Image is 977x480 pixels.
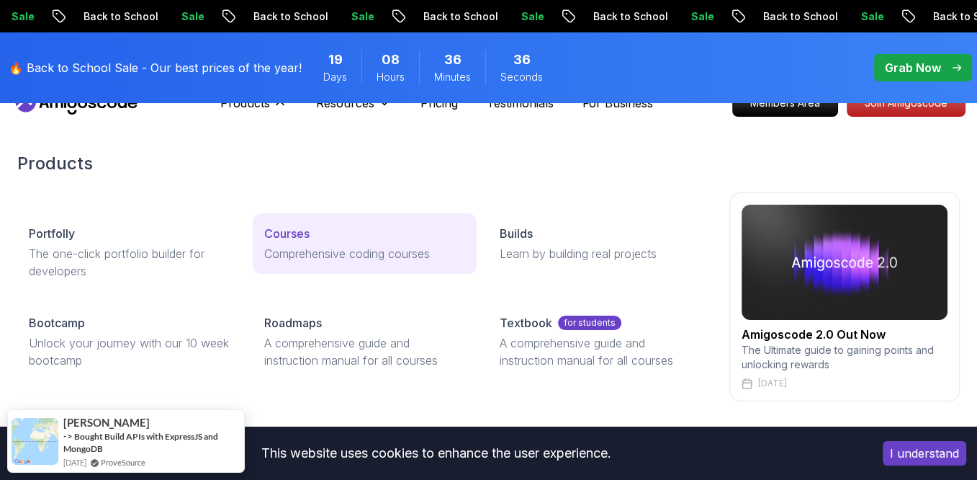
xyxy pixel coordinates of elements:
button: Products [220,94,287,123]
span: Hours [377,70,405,84]
p: Sale [509,9,555,24]
p: Portfolly [29,225,75,242]
a: For Business [582,94,653,112]
p: Bootcamp [29,314,85,332]
p: The one-click portfolio builder for developers [29,245,230,280]
a: Members Area [732,89,838,117]
span: 19 Days [328,50,343,70]
p: Sale [849,9,895,24]
img: provesource social proof notification image [12,418,58,465]
h2: Products [17,152,960,175]
a: Textbookfor studentsA comprehensive guide and instruction manual for all courses [488,303,712,381]
a: Bought Build APIs with ExpressJS and MongoDB [63,431,218,454]
span: [DATE] [63,456,86,468]
a: ProveSource [101,456,145,468]
span: 8 Hours [382,50,400,70]
span: [PERSON_NAME] [63,417,150,429]
p: Sale [339,9,385,24]
a: Testimonials [487,94,554,112]
p: Grab Now [885,59,941,76]
img: amigoscode 2.0 [742,205,947,320]
p: Resources [316,94,374,112]
p: Back to School [751,9,849,24]
p: Comprehensive coding courses [264,245,465,262]
p: [DATE] [758,378,787,389]
p: Back to School [411,9,509,24]
a: BootcampUnlock your journey with our 10 week bootcamp [17,303,241,381]
button: Accept cookies [883,441,966,466]
p: Members Area [733,90,837,116]
button: Resources [316,94,392,123]
p: Back to School [241,9,339,24]
span: Minutes [434,70,471,84]
p: Unlock your journey with our 10 week bootcamp [29,334,230,369]
a: Pricing [420,94,458,112]
p: Builds [500,225,533,242]
a: amigoscode 2.0Amigoscode 2.0 Out NowThe Ultimate guide to gaining points and unlocking rewards[DATE] [729,192,960,401]
a: RoadmapsA comprehensive guide and instruction manual for all courses [253,303,477,381]
span: 36 Minutes [444,50,462,70]
p: Back to School [581,9,679,24]
p: A comprehensive guide and instruction manual for all courses [264,334,465,369]
span: Days [323,70,347,84]
p: Products [220,94,270,112]
span: Seconds [500,70,543,84]
p: Learn by building real projects [500,245,701,262]
p: for students [558,316,621,330]
a: CoursesComprehensive coding courses [253,213,477,274]
p: Roadmaps [264,314,322,332]
p: Courses [264,225,310,242]
p: A comprehensive guide and instruction manual for all courses [500,334,701,369]
p: 🔥 Back to School Sale - Our best prices of the year! [9,59,302,76]
div: This website uses cookies to enhance the user experience. [11,437,861,469]
a: PortfollyThe one-click portfolio builder for developers [17,213,241,291]
a: Join Amigoscode [847,89,965,117]
p: The Ultimate guide to gaining points and unlocking rewards [742,343,947,372]
h2: Amigoscode 2.0 Out Now [742,326,947,343]
p: Join Amigoscode [847,90,965,116]
p: Sale [679,9,725,24]
a: BuildsLearn by building real projects [488,213,712,274]
p: Back to School [71,9,169,24]
span: 36 Seconds [513,50,531,70]
p: Sale [169,9,215,24]
span: -> [63,430,73,442]
p: Textbook [500,314,552,332]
